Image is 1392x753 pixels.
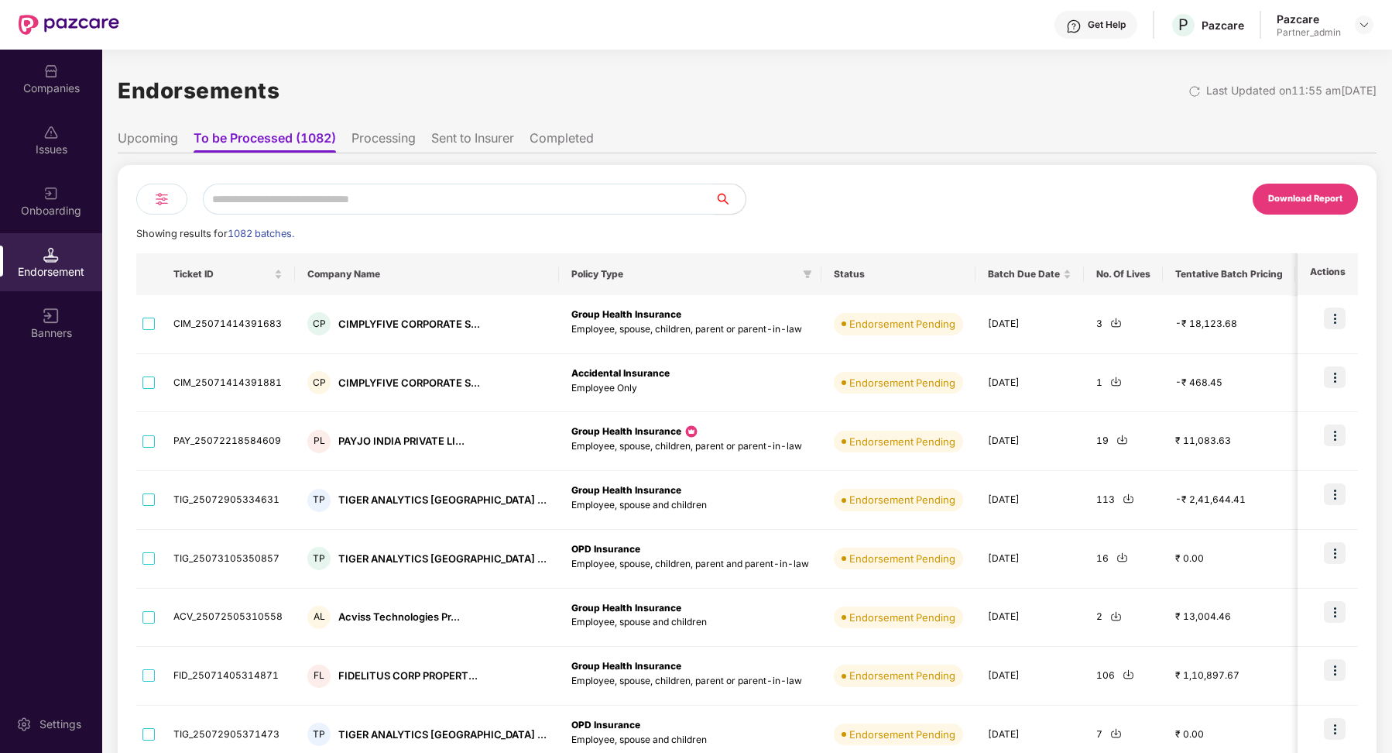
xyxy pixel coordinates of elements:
[571,615,809,630] p: Employee, spouse and children
[136,228,294,239] span: Showing results for
[571,439,809,454] p: Employee, spouse, children, parent or parent-in-law
[571,367,670,379] b: Accidental Insurance
[714,184,746,215] button: search
[571,498,809,513] p: Employee, spouse and children
[1110,376,1122,387] img: svg+xml;base64,PHN2ZyBpZD0iRG93bmxvYWQtMjR4MjQiIHhtbG5zPSJodHRwOi8vd3d3LnczLm9yZy8yMDAwL3N2ZyIgd2...
[1298,253,1358,295] th: Actions
[975,471,1084,530] td: [DATE]
[1110,610,1122,622] img: svg+xml;base64,PHN2ZyBpZD0iRG93bmxvYWQtMjR4MjQiIHhtbG5zPSJodHRwOi8vd3d3LnczLm9yZy8yMDAwL3N2ZyIgd2...
[1324,366,1346,388] img: icon
[1277,12,1341,26] div: Pazcare
[1096,669,1150,683] div: 106
[1088,19,1126,31] div: Get Help
[571,381,809,396] p: Employee Only
[338,434,465,449] div: PAYJO INDIA PRIVATE LI...
[1324,601,1346,623] img: icon
[43,125,59,140] img: svg+xml;base64,PHN2ZyBpZD0iSXNzdWVzX2Rpc2FibGVkIiB4bWxucz0iaHR0cDovL3d3dy53My5vcmcvMjAwMC9zdmciIH...
[1096,493,1150,507] div: 113
[1324,483,1346,505] img: icon
[975,589,1084,648] td: [DATE]
[228,228,294,239] span: 1082 batches.
[1206,82,1377,99] div: Last Updated on 11:55 am[DATE]
[1116,552,1128,563] img: svg+xml;base64,PHN2ZyBpZD0iRG93bmxvYWQtMjR4MjQiIHhtbG5zPSJodHRwOi8vd3d3LnczLm9yZy8yMDAwL3N2ZyIgd2...
[1324,308,1346,329] img: icon
[118,74,279,108] h1: Endorsements
[1163,354,1295,413] td: -₹ 468.45
[849,434,955,449] div: Endorsement Pending
[975,295,1084,354] td: [DATE]
[1163,589,1295,648] td: ₹ 13,004.46
[571,543,640,555] b: OPD Insurance
[1163,647,1295,706] td: ₹ 1,10,897.67
[338,669,478,683] div: FIDELITUS CORP PROPERT...
[307,665,331,688] div: FL
[1163,412,1295,471] td: ₹ 11,083.63
[849,316,955,332] div: Endorsement Pending
[571,322,809,337] p: Employee, spouse, children, parent or parent-in-law
[571,308,681,320] b: Group Health Insurance
[1324,659,1346,681] img: icon
[161,530,295,589] td: TIG_25073105350857
[19,15,119,35] img: New Pazcare Logo
[1163,253,1295,295] th: Tentative Batch Pricing
[1066,19,1082,34] img: svg+xml;base64,PHN2ZyBpZD0iSGVscC0zMngzMiIgeG1sbnM9Imh0dHA6Ly93d3cudzMub3JnLzIwMDAvc3ZnIiB3aWR0aD...
[571,674,809,689] p: Employee, spouse, children, parent or parent-in-law
[43,247,59,263] img: svg+xml;base64,PHN2ZyB3aWR0aD0iMTQuNSIgaGVpZ2h0PSIxNC41IiB2aWV3Qm94PSIwIDAgMTYgMTYiIGZpbGw9Im5vbm...
[849,610,955,625] div: Endorsement Pending
[975,647,1084,706] td: [DATE]
[975,253,1084,295] th: Batch Due Date
[338,317,480,332] div: CIMPLYFIVE CORPORATE S...
[800,265,815,284] span: filter
[43,308,59,324] img: svg+xml;base64,PHN2ZyB3aWR0aD0iMTYiIGhlaWdodD0iMTYiIHZpZXdCb3g9IjAgMCAxNiAxNiIgZmlsbD0ibm9uZSIgeG...
[1096,376,1150,390] div: 1
[307,489,331,512] div: TP
[161,295,295,354] td: CIM_25071414391683
[803,270,812,279] span: filter
[307,547,331,570] div: TP
[849,551,955,566] div: Endorsement Pending
[1268,192,1342,206] div: Download Report
[1163,295,1295,354] td: -₹ 18,123.68
[1123,493,1134,504] img: svg+xml;base64,PHN2ZyBpZD0iRG93bmxvYWQtMjR4MjQiIHhtbG5zPSJodHRwOi8vd3d3LnczLm9yZy8yMDAwL3N2ZyIgd2...
[43,186,59,201] img: svg+xml;base64,PHN2ZyB3aWR0aD0iMjAiIGhlaWdodD0iMjAiIHZpZXdCb3g9IjAgMCAyMCAyMCIgZmlsbD0ibm9uZSIgeG...
[988,268,1060,280] span: Batch Due Date
[307,606,331,629] div: AL
[821,253,975,295] th: Status
[118,130,178,153] li: Upcoming
[338,493,547,507] div: TIGER ANALYTICS [GEOGRAPHIC_DATA] ...
[530,130,594,153] li: Completed
[338,376,480,390] div: CIMPLYFIVE CORPORATE S...
[1324,718,1346,740] img: icon
[307,312,331,335] div: CP
[153,190,171,208] img: svg+xml;base64,PHN2ZyB4bWxucz0iaHR0cDovL3d3dy53My5vcmcvMjAwMC9zdmciIHdpZHRoPSIyNCIgaGVpZ2h0PSIyNC...
[571,602,681,614] b: Group Health Insurance
[1110,727,1122,739] img: svg+xml;base64,PHN2ZyBpZD0iRG93bmxvYWQtMjR4MjQiIHhtbG5zPSJodHRwOi8vd3d3LnczLm9yZy8yMDAwL3N2ZyIgd2...
[1123,669,1134,680] img: svg+xml;base64,PHN2ZyBpZD0iRG93bmxvYWQtMjR4MjQiIHhtbG5zPSJodHRwOi8vd3d3LnczLm9yZy8yMDAwL3N2ZyIgd2...
[1178,15,1188,34] span: P
[173,268,271,280] span: Ticket ID
[1096,317,1150,332] div: 3
[975,412,1084,471] td: [DATE]
[1188,85,1201,98] img: svg+xml;base64,PHN2ZyBpZD0iUmVsb2FkLTMyeDMyIiB4bWxucz0iaHR0cDovL3d3dy53My5vcmcvMjAwMC9zdmciIHdpZH...
[43,64,59,79] img: svg+xml;base64,PHN2ZyBpZD0iQ29tcGFuaWVzIiB4bWxucz0iaHR0cDovL3d3dy53My5vcmcvMjAwMC9zdmciIHdpZHRoPS...
[194,130,336,153] li: To be Processed (1082)
[1096,552,1150,566] div: 16
[849,375,955,390] div: Endorsement Pending
[295,253,559,295] th: Company Name
[849,727,955,742] div: Endorsement Pending
[307,371,331,394] div: CP
[1096,727,1150,742] div: 7
[161,412,295,471] td: PAY_25072218584609
[35,717,86,732] div: Settings
[1277,26,1341,39] div: Partner_admin
[161,253,295,295] th: Ticket ID
[1096,610,1150,624] div: 2
[975,354,1084,413] td: [DATE]
[351,130,416,153] li: Processing
[849,668,955,683] div: Endorsement Pending
[431,130,514,153] li: Sent to Insurer
[1096,434,1150,449] div: 19
[975,530,1084,589] td: [DATE]
[849,492,955,507] div: Endorsement Pending
[571,660,681,672] b: Group Health Insurance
